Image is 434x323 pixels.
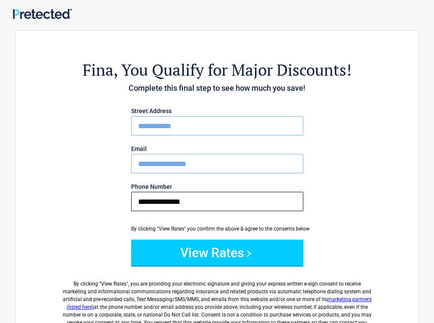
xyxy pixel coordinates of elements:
[83,59,114,80] span: Fina
[101,281,126,287] span: View Rates
[63,83,372,94] h4: Complete this final step to see how much you save!
[13,9,72,19] img: Main Logo
[131,108,303,114] label: Street Address
[131,184,303,190] label: Phone Number
[131,240,303,265] button: View Rates
[131,146,303,152] label: Email
[63,59,372,80] h2: , You Qualify for Major Discounts!
[131,225,303,233] div: By clicking "View Rates" you confirm the above & agree to the consents below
